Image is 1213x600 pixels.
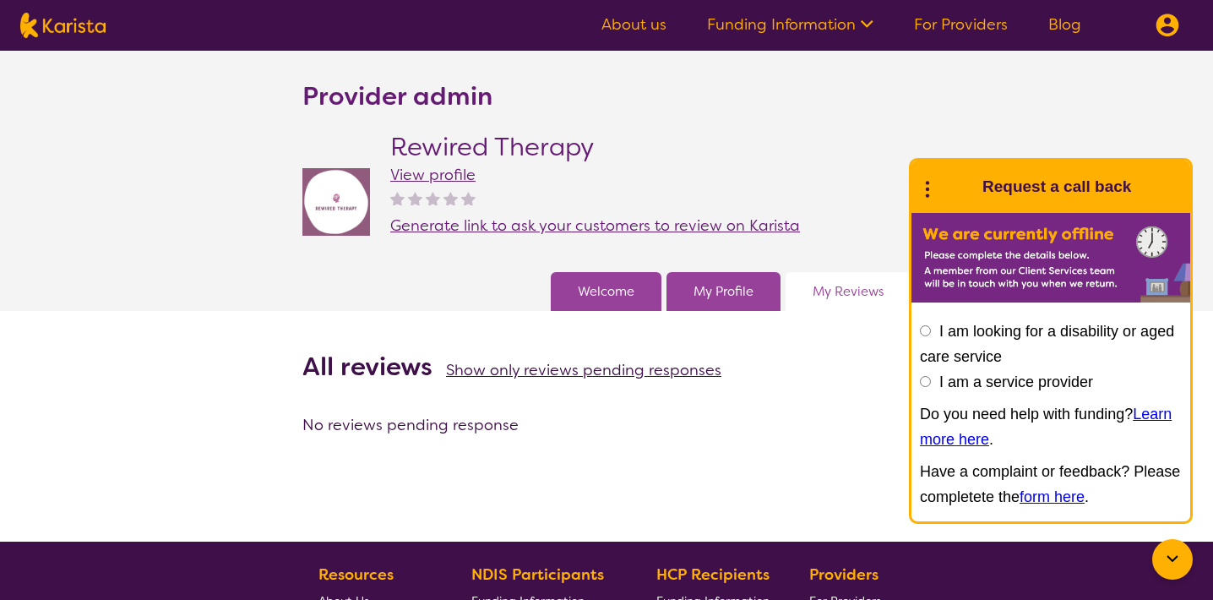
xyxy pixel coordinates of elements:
[1020,488,1085,505] a: form here
[578,279,634,304] a: Welcome
[471,565,604,585] b: NDIS Participants
[911,213,1190,303] img: Karista offline chat form to request call back
[390,213,800,238] a: Generate link to ask your customers to review on Karista
[914,14,1008,35] a: For Providers
[390,191,405,205] img: nonereviewstar
[694,279,753,304] a: My Profile
[939,374,1093,390] label: I am a service provider
[390,215,800,236] span: Generate link to ask your customers to review on Karista
[408,191,422,205] img: nonereviewstar
[938,170,972,204] img: Karista
[707,14,873,35] a: Funding Information
[920,459,1182,510] p: Have a complaint or feedback? Please completete the .
[302,168,370,236] img: jovdti8ilrgkpezhq0s9.png
[982,174,1131,199] h1: Request a call back
[302,412,911,438] div: No reviews pending response
[809,565,878,585] b: Providers
[443,191,458,205] img: nonereviewstar
[601,14,666,35] a: About us
[813,279,884,304] a: My Reviews
[1156,14,1179,37] img: menu
[426,191,440,205] img: nonereviewstar
[390,132,800,162] h2: Rewired Therapy
[302,81,492,112] h2: Provider admin
[920,323,1174,365] label: I am looking for a disability or aged care service
[20,13,106,38] img: Karista logo
[390,165,476,185] a: View profile
[1048,14,1081,35] a: Blog
[302,352,432,382] h2: All reviews
[656,565,770,585] b: HCP Recipients
[461,191,476,205] img: nonereviewstar
[318,565,394,585] b: Resources
[920,401,1182,452] p: Do you need help with funding? .
[446,360,721,380] a: Show only reviews pending responses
